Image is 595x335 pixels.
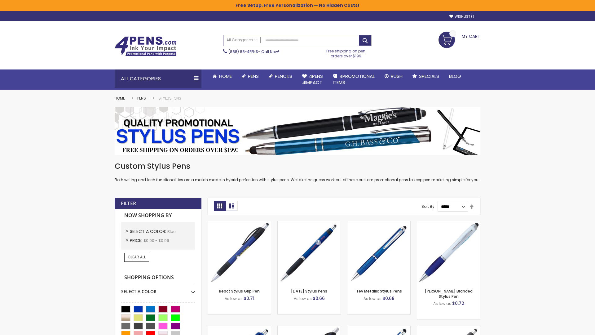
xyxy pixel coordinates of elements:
[347,326,410,331] a: Custom Stylus Grip Pens-Blue
[227,38,258,42] span: All Categories
[248,73,259,79] span: Pens
[391,73,403,79] span: Rush
[158,96,181,101] strong: Stylus Pens
[302,73,323,86] span: 4Pens 4impact
[115,107,480,155] img: Stylus Pens
[143,238,169,243] span: $0.00 - $0.99
[208,326,271,331] a: Pearl Element Stylus Pens-Blue
[121,200,136,207] strong: Filter
[449,14,474,19] a: Wishlist
[328,69,380,90] a: 4PROMOTIONALITEMS
[278,221,341,284] img: Epiphany Stylus Pens-Blue
[417,221,480,226] a: Ion White Branded Stylus Pen-Blue
[115,96,125,101] a: Home
[419,73,439,79] span: Specials
[124,253,149,261] a: Clear All
[449,73,461,79] span: Blog
[408,69,444,83] a: Specials
[313,295,325,301] span: $0.66
[219,288,260,294] a: React Stylus Grip Pen
[433,301,451,306] span: As low as
[297,69,328,90] a: 4Pens4impact
[417,221,480,284] img: Ion White Branded Stylus Pen-Blue
[421,204,434,209] label: Sort By
[214,201,226,211] strong: Grid
[167,229,175,234] span: Blue
[380,69,408,83] a: Rush
[228,49,258,54] a: (888) 88-4PENS
[128,254,146,260] span: Clear All
[278,221,341,226] a: Epiphany Stylus Pens-Blue
[347,221,410,284] img: Tev Metallic Stylus Pens-Blue
[121,284,195,295] div: Select A Color
[275,73,292,79] span: Pencils
[228,49,279,54] span: - Call Now!
[417,326,480,331] a: Souvenir® Emblem Stylus Pen-Blue
[237,69,264,83] a: Pens
[115,161,480,183] div: Both writing and tech functionalities are a match made in hybrid perfection with stylus pens. We ...
[294,296,312,301] span: As low as
[130,228,167,234] span: Select A Color
[115,36,177,56] img: 4Pens Custom Pens and Promotional Products
[137,96,146,101] a: Pens
[223,35,261,45] a: All Categories
[121,271,195,284] strong: Shopping Options
[364,296,381,301] span: As low as
[444,69,466,83] a: Blog
[356,288,402,294] a: Tev Metallic Stylus Pens
[452,300,464,306] span: $0.72
[291,288,327,294] a: [DATE] Stylus Pens
[244,295,254,301] span: $0.71
[347,221,410,226] a: Tev Metallic Stylus Pens-Blue
[425,288,473,299] a: [PERSON_NAME] Branded Stylus Pen
[130,237,143,243] span: Price
[208,221,271,284] img: React Stylus Grip Pen-Blue
[225,296,243,301] span: As low as
[219,73,232,79] span: Home
[333,73,375,86] span: 4PROMOTIONAL ITEMS
[382,295,394,301] span: $0.68
[320,46,372,59] div: Free shipping on pen orders over $199
[264,69,297,83] a: Pencils
[208,221,271,226] a: React Stylus Grip Pen-Blue
[208,69,237,83] a: Home
[115,161,480,171] h1: Custom Stylus Pens
[278,326,341,331] a: Story Stylus Custom Pen-Blue
[121,209,195,222] strong: Now Shopping by
[115,69,201,88] div: All Categories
